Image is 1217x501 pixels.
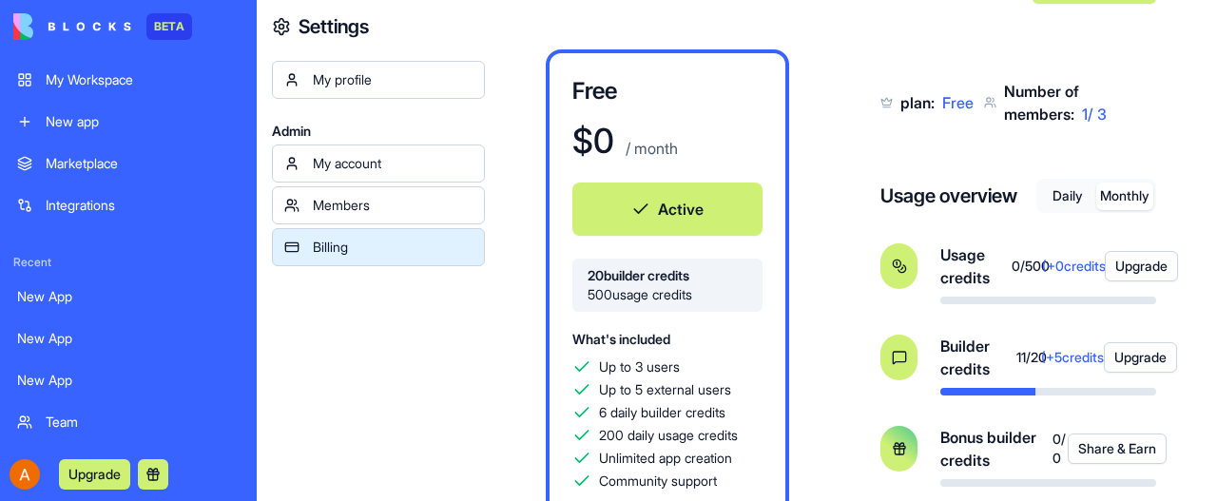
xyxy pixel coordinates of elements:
[1041,348,1089,367] span: (+ 5 credits)
[46,413,240,432] div: Team
[6,255,251,270] span: Recent
[572,122,614,160] h1: $ 0
[1104,342,1177,373] button: Upgrade
[59,464,130,483] a: Upgrade
[940,335,1016,380] span: Builder credits
[17,329,240,348] div: New App
[313,196,473,215] div: Members
[46,154,240,173] div: Marketplace
[46,70,240,89] div: My Workspace
[942,93,974,112] span: Free
[6,403,251,441] a: Team
[313,70,473,89] div: My profile
[313,154,473,173] div: My account
[599,449,732,468] span: Unlimited app creation
[572,183,763,236] button: Active
[17,371,240,390] div: New App
[17,287,240,306] div: New App
[272,186,485,224] a: Members
[59,459,130,490] button: Upgrade
[46,112,240,131] div: New app
[572,331,670,347] span: What's included
[599,380,731,399] span: Up to 5 external users
[272,122,485,141] span: Admin
[880,183,1017,209] h4: Usage overview
[1042,257,1090,276] span: (+ 0 credits)
[900,93,935,112] span: plan:
[299,13,369,40] h4: Settings
[622,137,678,160] p: / month
[1105,251,1156,281] a: Upgrade
[940,426,1052,472] span: Bonus builder credits
[6,103,251,141] a: New app
[1004,82,1079,124] span: Number of members:
[599,472,717,491] span: Community support
[1104,342,1156,373] a: Upgrade
[6,145,251,183] a: Marketplace
[272,61,485,99] a: My profile
[1105,251,1178,281] button: Upgrade
[6,61,251,99] a: My Workspace
[13,13,192,40] a: BETA
[146,13,192,40] div: BETA
[940,243,1012,289] span: Usage credits
[572,76,763,106] h3: Free
[10,459,40,490] img: ACg8ocK6yiNEbkF9Pv4roYnkAOki2sZYQrW7UaVyEV6GmURZ_rD7Bw=s96-c
[313,238,473,257] div: Billing
[1012,257,1038,276] span: 0 / 500
[6,319,251,357] a: New App
[6,361,251,399] a: New App
[599,426,738,445] span: 200 daily usage credits
[272,228,485,266] a: Billing
[1096,183,1153,210] button: Monthly
[272,145,485,183] a: My account
[1039,183,1096,210] button: Daily
[599,357,680,376] span: Up to 3 users
[599,403,725,422] span: 6 daily builder credits
[588,285,747,304] span: 500 usage credits
[6,278,251,316] a: New App
[1068,434,1167,464] button: Share & Earn
[588,266,747,285] span: 20 builder credits
[6,186,251,224] a: Integrations
[1016,348,1037,367] span: 11 / 20
[1082,105,1107,124] span: 1 / 3
[46,196,240,215] div: Integrations
[13,13,131,40] img: logo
